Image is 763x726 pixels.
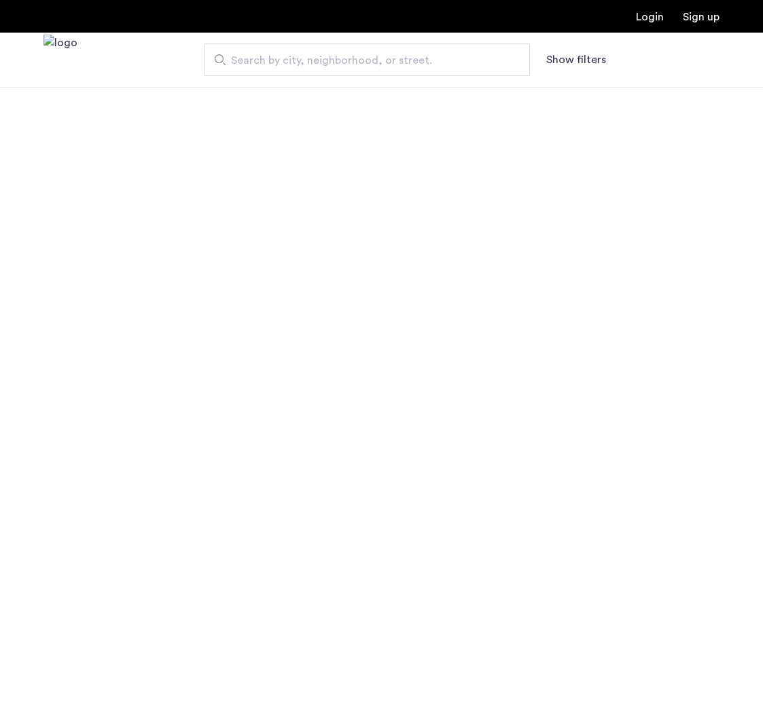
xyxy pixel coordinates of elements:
[43,35,77,86] a: Cazamio Logo
[204,43,530,76] input: Apartment Search
[43,35,77,86] img: logo
[683,12,720,22] a: Registration
[546,52,606,68] button: Show or hide filters
[636,12,664,22] a: Login
[231,52,492,69] span: Search by city, neighborhood, or street.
